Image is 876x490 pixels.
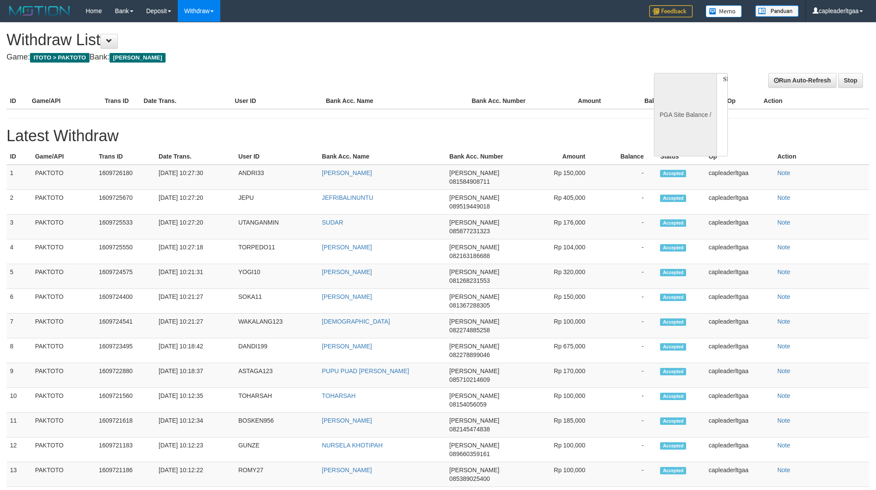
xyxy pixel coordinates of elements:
[446,149,529,165] th: Bank Acc. Number
[95,289,155,314] td: 1609724400
[760,93,869,109] th: Action
[322,442,383,449] a: NURSELA KHOTIPAH
[7,413,32,437] td: 11
[449,392,499,399] span: [PERSON_NAME]
[95,190,155,215] td: 1609725670
[529,289,598,314] td: Rp 150,000
[449,203,490,210] span: 089519449018
[7,190,32,215] td: 2
[660,393,686,400] span: Accepted
[449,219,499,226] span: [PERSON_NAME]
[755,5,799,17] img: panduan.png
[598,264,657,289] td: -
[235,264,318,289] td: YOGI10
[155,165,235,190] td: [DATE] 10:27:30
[449,277,490,284] span: 081268231553
[155,289,235,314] td: [DATE] 10:21:27
[32,149,96,165] th: Game/API
[449,178,490,185] span: 081584908711
[598,413,657,437] td: -
[235,437,318,462] td: GUNZE
[705,413,774,437] td: capleaderltgaa
[705,190,774,215] td: capleaderltgaa
[155,215,235,239] td: [DATE] 10:27:20
[449,318,499,325] span: [PERSON_NAME]
[7,289,32,314] td: 6
[723,93,760,109] th: Op
[598,437,657,462] td: -
[95,388,155,413] td: 1609721560
[449,450,490,457] span: 089660359161
[598,314,657,338] td: -
[155,190,235,215] td: [DATE] 10:27:20
[7,165,32,190] td: 1
[660,195,686,202] span: Accepted
[32,289,96,314] td: PAKTOTO
[322,219,343,226] a: SUDAR
[32,264,96,289] td: PAKTOTO
[777,392,790,399] a: Note
[32,388,96,413] td: PAKTOTO
[529,239,598,264] td: Rp 104,000
[235,388,318,413] td: TOHARSAH
[449,475,490,482] span: 085389025400
[705,388,774,413] td: capleaderltgaa
[322,268,372,275] a: [PERSON_NAME]
[449,252,490,259] span: 082163186688
[449,367,499,374] span: [PERSON_NAME]
[449,228,490,235] span: 085877231323
[614,93,681,109] th: Balance
[529,338,598,363] td: Rp 675,000
[95,462,155,487] td: 1609721186
[598,165,657,190] td: -
[660,170,686,177] span: Accepted
[155,264,235,289] td: [DATE] 10:21:31
[322,244,372,251] a: [PERSON_NAME]
[322,169,372,176] a: [PERSON_NAME]
[777,318,790,325] a: Note
[155,388,235,413] td: [DATE] 10:12:35
[541,93,614,109] th: Amount
[705,363,774,388] td: capleaderltgaa
[529,264,598,289] td: Rp 320,000
[30,53,90,63] span: ITOTO > PAKTOTO
[231,93,322,109] th: User ID
[7,314,32,338] td: 7
[95,264,155,289] td: 1609724575
[140,93,232,109] th: Date Trans.
[777,343,790,350] a: Note
[109,53,166,63] span: [PERSON_NAME]
[95,413,155,437] td: 1609721618
[32,413,96,437] td: PAKTOTO
[7,363,32,388] td: 9
[235,413,318,437] td: BOSKEN956
[705,264,774,289] td: capleaderltgaa
[660,343,686,351] span: Accepted
[28,93,101,109] th: Game/API
[529,314,598,338] td: Rp 100,000
[449,293,499,300] span: [PERSON_NAME]
[322,93,468,109] th: Bank Acc. Name
[660,318,686,326] span: Accepted
[7,215,32,239] td: 3
[235,190,318,215] td: JEPU
[705,149,774,165] th: Op
[235,314,318,338] td: WAKALANG123
[32,165,96,190] td: PAKTOTO
[449,268,499,275] span: [PERSON_NAME]
[7,127,869,145] h1: Latest Withdraw
[598,388,657,413] td: -
[838,73,863,88] a: Stop
[529,388,598,413] td: Rp 100,000
[660,294,686,301] span: Accepted
[449,244,499,251] span: [PERSON_NAME]
[598,462,657,487] td: -
[705,215,774,239] td: capleaderltgaa
[777,169,790,176] a: Note
[705,437,774,462] td: capleaderltgaa
[777,244,790,251] a: Note
[529,462,598,487] td: Rp 100,000
[322,467,372,473] a: [PERSON_NAME]
[235,338,318,363] td: DANDI199
[774,149,869,165] th: Action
